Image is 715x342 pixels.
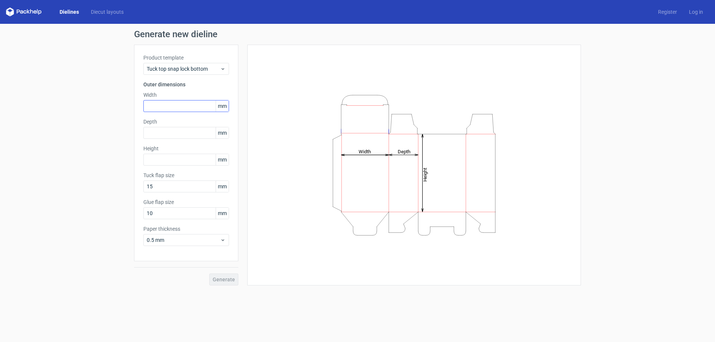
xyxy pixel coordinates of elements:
[683,8,709,16] a: Log in
[143,118,229,125] label: Depth
[216,181,229,192] span: mm
[143,145,229,152] label: Height
[143,198,229,206] label: Glue flap size
[143,54,229,61] label: Product template
[216,154,229,165] span: mm
[54,8,85,16] a: Dielines
[143,172,229,179] label: Tuck flap size
[85,8,130,16] a: Diecut layouts
[652,8,683,16] a: Register
[143,91,229,99] label: Width
[143,81,229,88] h3: Outer dimensions
[422,167,428,181] tspan: Height
[398,148,410,154] tspan: Depth
[216,127,229,138] span: mm
[216,100,229,112] span: mm
[134,30,581,39] h1: Generate new dieline
[147,65,220,73] span: Tuck top snap lock bottom
[147,236,220,244] span: 0.5 mm
[216,208,229,219] span: mm
[143,225,229,233] label: Paper thickness
[359,148,371,154] tspan: Width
